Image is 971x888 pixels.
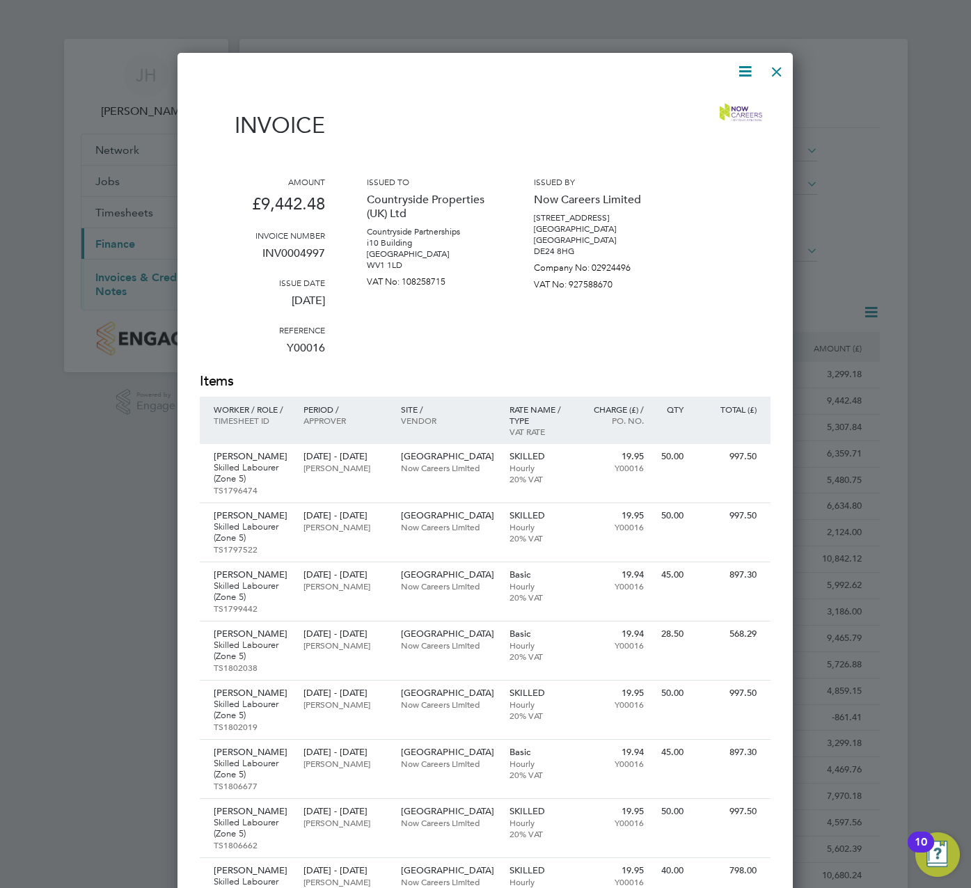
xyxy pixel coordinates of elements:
p: Y00016 [583,580,644,592]
p: 19.95 [583,510,644,521]
p: 45.00 [658,747,684,758]
p: Y00016 [583,758,644,769]
p: 20% VAT [510,592,570,603]
h3: Issued by [534,176,659,187]
p: Now Careers Limited [401,817,496,828]
p: [PERSON_NAME] [303,462,386,473]
p: 897.30 [697,569,757,580]
p: 50.00 [658,451,684,462]
p: SKILLED [510,806,570,817]
h2: Items [200,372,771,391]
p: Y00016 [583,521,644,532]
p: Worker / Role / [214,404,290,415]
p: 19.94 [583,628,644,640]
p: Basic [510,747,570,758]
p: SKILLED [510,451,570,462]
p: 20% VAT [510,710,570,721]
p: VAT No: 927588670 [534,273,659,290]
p: Skilled Labourer (Zone 5) [214,758,290,780]
p: 568.29 [697,628,757,640]
p: [DATE] - [DATE] [303,865,386,876]
p: 19.95 [583,688,644,699]
p: Hourly [510,462,570,473]
p: [DATE] - [DATE] [303,510,386,521]
p: [PERSON_NAME] [303,580,386,592]
p: Skilled Labourer (Zone 5) [214,817,290,839]
p: [PERSON_NAME] [214,688,290,699]
p: [GEOGRAPHIC_DATA] [534,235,659,246]
p: INV0004997 [200,241,325,277]
p: Now Careers Limited [401,462,496,473]
button: Open Resource Center, 10 new notifications [915,832,960,877]
p: Now Careers Limited [401,876,496,887]
p: i10 Building [367,237,492,248]
p: WV1 1LD [367,260,492,271]
h3: Issue date [200,277,325,288]
p: [GEOGRAPHIC_DATA] [401,865,496,876]
p: 20% VAT [510,651,570,662]
p: 45.00 [658,569,684,580]
p: Hourly [510,817,570,828]
p: Basic [510,569,570,580]
p: 19.95 [583,451,644,462]
p: [PERSON_NAME] [214,569,290,580]
p: 897.30 [697,747,757,758]
p: SKILLED [510,510,570,521]
p: Y00016 [583,876,644,887]
p: Y00016 [200,335,325,372]
p: Charge (£) / [583,404,644,415]
p: [GEOGRAPHIC_DATA] [401,451,496,462]
p: [PERSON_NAME] [303,758,386,769]
p: VAT No: 108258715 [367,271,492,287]
p: [GEOGRAPHIC_DATA] [367,248,492,260]
p: Now Careers Limited [401,521,496,532]
p: [GEOGRAPHIC_DATA] [401,510,496,521]
p: SKILLED [510,688,570,699]
p: Y00016 [583,699,644,710]
p: Skilled Labourer (Zone 5) [214,699,290,721]
p: Hourly [510,580,570,592]
p: [GEOGRAPHIC_DATA] [401,747,496,758]
p: [PERSON_NAME] [214,628,290,640]
p: SKILLED [510,865,570,876]
p: DE24 8HG [534,246,659,257]
p: TS1802019 [214,721,290,732]
p: 19.94 [583,569,644,580]
p: [DATE] [200,288,325,324]
p: 50.00 [658,806,684,817]
p: [PERSON_NAME] [303,699,386,710]
p: [PERSON_NAME] [214,865,290,876]
p: [GEOGRAPHIC_DATA] [401,628,496,640]
p: 19.95 [583,865,644,876]
p: [DATE] - [DATE] [303,688,386,699]
p: TS1806677 [214,780,290,791]
h3: Reference [200,324,325,335]
p: Hourly [510,640,570,651]
div: 10 [915,842,927,860]
p: Hourly [510,521,570,532]
p: 997.50 [697,688,757,699]
p: QTY [658,404,684,415]
p: [PERSON_NAME] [214,451,290,462]
p: 50.00 [658,688,684,699]
p: Skilled Labourer (Zone 5) [214,580,290,603]
p: [PERSON_NAME] [303,876,386,887]
p: 20% VAT [510,769,570,780]
p: Approver [303,415,386,426]
p: [DATE] - [DATE] [303,628,386,640]
p: Y00016 [583,640,644,651]
p: [GEOGRAPHIC_DATA] [401,569,496,580]
h3: Amount [200,176,325,187]
p: Now Careers Limited [401,758,496,769]
img: nowcareers-logo-remittance.png [711,91,771,133]
p: Y00016 [583,462,644,473]
p: 20% VAT [510,828,570,839]
p: [DATE] - [DATE] [303,806,386,817]
p: [PERSON_NAME] [303,521,386,532]
p: Rate name / type [510,404,570,426]
p: 40.00 [658,865,684,876]
p: Hourly [510,758,570,769]
p: [PERSON_NAME] [303,640,386,651]
p: [STREET_ADDRESS] [534,212,659,223]
p: Now Careers Limited [401,699,496,710]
